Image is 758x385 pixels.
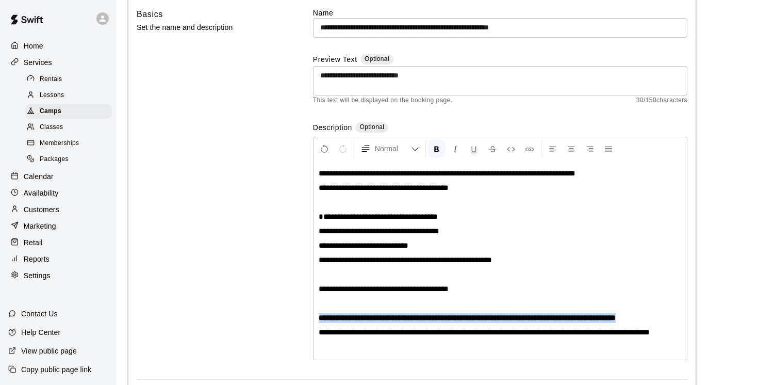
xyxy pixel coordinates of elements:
button: Format Bold [428,139,446,158]
a: Lessons [25,87,116,103]
p: Settings [24,270,51,281]
a: Packages [25,152,116,168]
button: Right Align [581,139,599,158]
button: Undo [316,139,333,158]
p: Copy public page link [21,364,91,375]
button: Redo [334,139,352,158]
span: Optional [365,55,389,62]
a: Camps [25,104,116,120]
div: Camps [25,104,112,119]
a: Availability [8,185,108,201]
span: Memberships [40,138,79,149]
span: Lessons [40,90,64,101]
label: Preview Text [313,54,357,66]
p: Calendar [24,171,54,182]
a: Marketing [8,218,108,234]
span: Camps [40,106,61,117]
p: Marketing [24,221,56,231]
p: Contact Us [21,309,58,319]
label: Description [313,122,352,134]
button: Format Strikethrough [484,139,501,158]
a: Home [8,38,108,54]
p: Set the name and description [137,21,280,34]
button: Insert Link [521,139,538,158]
div: Rentals [25,72,112,87]
button: Formatting Options [356,139,423,158]
a: Retail [8,235,108,250]
button: Left Align [544,139,562,158]
a: Customers [8,202,108,217]
a: Settings [8,268,108,283]
a: Services [8,55,108,70]
a: Calendar [8,169,108,184]
p: Customers [24,204,59,215]
div: Packages [25,152,112,167]
a: Memberships [25,136,116,152]
span: This text will be displayed on the booking page. [313,95,453,106]
span: Packages [40,154,69,165]
button: Insert Code [502,139,520,158]
p: Availability [24,188,59,198]
button: Format Underline [465,139,483,158]
button: Justify Align [600,139,617,158]
a: Classes [25,120,116,136]
div: Lessons [25,88,112,103]
p: Reports [24,254,50,264]
span: 30 / 150 characters [636,95,687,106]
a: Reports [8,251,108,267]
label: Name [313,8,687,18]
div: Memberships [25,136,112,151]
span: Classes [40,122,63,133]
p: Help Center [21,327,60,338]
div: Classes [25,120,112,135]
span: Rentals [40,74,62,85]
a: Rentals [25,71,116,87]
p: Retail [24,237,43,248]
span: Optional [359,123,384,131]
p: Services [24,57,52,68]
button: Format Italics [447,139,464,158]
p: View public page [21,346,77,356]
p: Home [24,41,43,51]
span: Normal [375,143,411,154]
h6: Basics [137,8,163,21]
button: Center Align [563,139,580,158]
